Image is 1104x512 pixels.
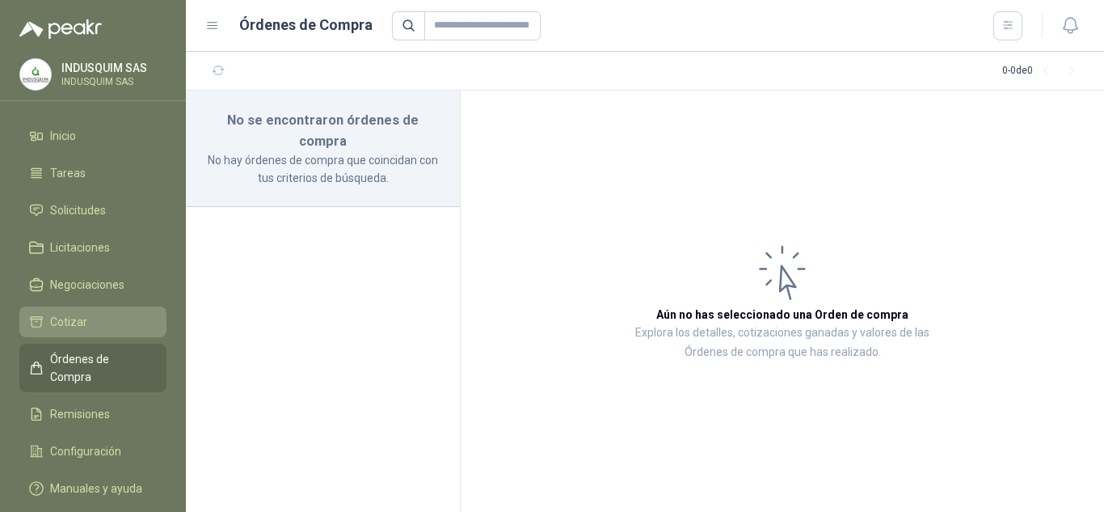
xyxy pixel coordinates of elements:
[19,399,166,429] a: Remisiones
[19,121,166,151] a: Inicio
[50,276,124,294] span: Negociaciones
[1002,58,1085,84] div: 0 - 0 de 0
[19,232,166,263] a: Licitaciones
[656,306,908,324] h3: Aún no has seleccionado una Orden de compra
[622,324,942,362] p: Explora los detalles, cotizaciones ganadas y valores de las Órdenes de compra que has realizado.
[50,313,87,331] span: Cotizar
[50,442,121,460] span: Configuración
[50,350,151,386] span: Órdenes de Compra
[50,164,86,182] span: Tareas
[19,307,166,337] a: Cotizar
[20,59,51,90] img: Company Logo
[205,110,440,151] h3: No se encontraron órdenes de compra
[205,151,440,187] p: No hay órdenes de compra que coincidan con tus criterios de búsqueda.
[61,77,162,87] p: INDUSQUIM SAS
[19,436,166,467] a: Configuración
[19,473,166,504] a: Manuales y ayuda
[50,480,142,497] span: Manuales y ayuda
[50,405,110,423] span: Remisiones
[19,19,102,39] img: Logo peakr
[19,158,166,188] a: Tareas
[239,14,373,36] h1: Órdenes de Compra
[61,62,162,74] p: INDUSQUIM SAS
[50,239,110,256] span: Licitaciones
[19,344,166,392] a: Órdenes de Compra
[19,195,166,226] a: Solicitudes
[50,201,106,219] span: Solicitudes
[19,269,166,300] a: Negociaciones
[50,127,76,145] span: Inicio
